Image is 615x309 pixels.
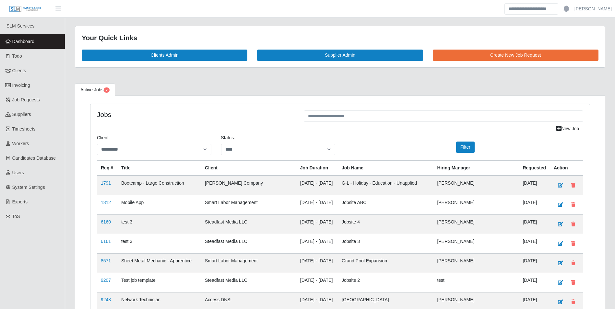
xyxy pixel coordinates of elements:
[82,50,247,61] a: Clients Admin
[338,176,433,195] td: G-L - Holiday - Education - Unapplied
[201,195,296,214] td: Smart Labor Management
[201,253,296,273] td: Smart Labor Management
[338,273,433,292] td: Jobsite 2
[6,23,34,29] span: SLM Services
[101,239,111,244] a: 6161
[97,110,294,119] h4: Jobs
[101,258,111,263] a: 8571
[257,50,423,61] a: Supplier Admin
[296,273,338,292] td: [DATE] - [DATE]
[9,6,41,13] img: SLM Logo
[519,253,550,273] td: [DATE]
[12,141,29,146] span: Workers
[574,6,612,12] a: [PERSON_NAME]
[12,126,36,132] span: Timesheets
[519,195,550,214] td: [DATE]
[296,176,338,195] td: [DATE] - [DATE]
[201,214,296,234] td: Steadfast Media LLC
[201,234,296,253] td: Steadfast Media LLC
[201,273,296,292] td: Steadfast Media LLC
[433,234,519,253] td: [PERSON_NAME]
[221,134,235,141] label: Status:
[101,180,111,186] a: 1791
[519,273,550,292] td: [DATE]
[117,195,201,214] td: Mobile App
[519,176,550,195] td: [DATE]
[97,134,110,141] label: Client:
[101,200,111,205] a: 1812
[12,214,20,219] span: ToS
[296,214,338,234] td: [DATE] - [DATE]
[296,195,338,214] td: [DATE] - [DATE]
[117,214,201,234] td: test 3
[296,234,338,253] td: [DATE] - [DATE]
[338,214,433,234] td: Jobsite 4
[552,123,583,134] a: New Job
[117,160,201,176] th: Title
[117,176,201,195] td: Bootcamp - Large Construction
[117,253,201,273] td: Sheet Metal Mechanic - Apprentice
[338,234,433,253] td: Jobsite 3
[12,199,28,204] span: Exports
[101,297,111,302] a: 9248
[456,142,475,153] button: Filter
[12,112,31,117] span: Suppliers
[201,176,296,195] td: [PERSON_NAME] Company
[433,253,519,273] td: [PERSON_NAME]
[12,39,35,44] span: Dashboard
[117,234,201,253] td: test 3
[12,68,26,73] span: Clients
[550,160,583,176] th: Action
[12,185,45,190] span: System Settings
[104,87,110,93] span: Pending Jobs
[101,278,111,283] a: 9207
[296,160,338,176] th: Job Duration
[519,234,550,253] td: [DATE]
[75,84,115,96] a: Active Jobs
[433,273,519,292] td: test
[12,97,40,102] span: Job Requests
[433,50,598,61] a: Create New Job Request
[338,160,433,176] th: Job Name
[519,214,550,234] td: [DATE]
[82,33,598,43] div: Your Quick Links
[12,53,22,59] span: Todo
[12,83,30,88] span: Invoicing
[97,160,117,176] th: Req #
[433,160,519,176] th: Hiring Manager
[433,176,519,195] td: [PERSON_NAME]
[519,160,550,176] th: Requested
[504,3,558,15] input: Search
[201,160,296,176] th: Client
[296,253,338,273] td: [DATE] - [DATE]
[433,195,519,214] td: [PERSON_NAME]
[338,195,433,214] td: Jobsite ABC
[338,253,433,273] td: Grand Pool Expansion
[12,155,56,161] span: Candidates Database
[101,219,111,224] a: 6160
[117,273,201,292] td: Test job template
[433,214,519,234] td: [PERSON_NAME]
[12,170,24,175] span: Users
